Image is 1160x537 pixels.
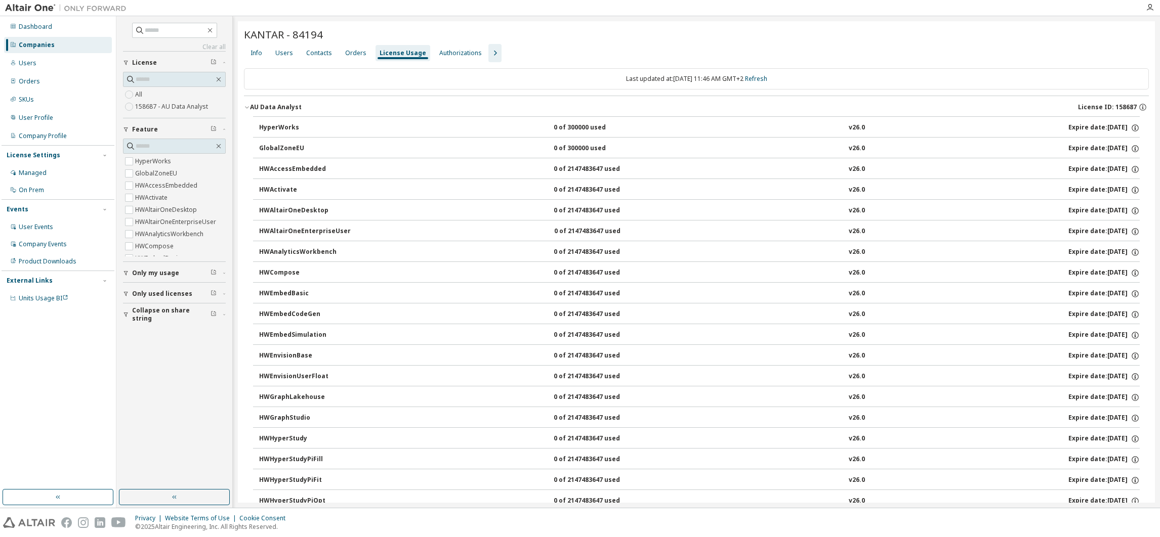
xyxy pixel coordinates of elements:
div: v26.0 [849,289,865,298]
button: Feature [123,118,226,141]
div: Last updated at: [DATE] 11:46 AM GMT+2 [244,68,1149,89]
button: GlobalZoneEU0 of 300000 usedv26.0Expire date:[DATE] [259,138,1140,160]
div: Company Events [19,240,67,248]
span: Clear filter [211,59,217,67]
div: Expire date: [DATE] [1068,372,1140,381]
button: HyperWorks0 of 300000 usedv26.0Expire date:[DATE] [259,117,1140,139]
div: HyperWorks [259,123,350,132]
button: HWAccessEmbedded0 of 2147483647 usedv26.0Expire date:[DATE] [259,158,1140,181]
div: 0 of 2147483647 used [554,414,645,423]
button: HWCompose0 of 2147483647 usedv26.0Expire date:[DATE] [259,262,1140,284]
div: Orders [345,49,366,57]
label: 158687 - AU Data Analyst [135,101,210,113]
div: 0 of 2147483647 used [554,248,645,257]
div: Dashboard [19,23,52,31]
div: Expire date: [DATE] [1068,248,1140,257]
div: HWEmbedBasic [259,289,350,298]
button: HWEnvisionUserFloat0 of 2147483647 usedv26.0Expire date:[DATE] [259,366,1140,388]
div: Website Terms of Use [165,514,239,522]
div: v26.0 [849,455,865,464]
div: v26.0 [849,310,865,319]
div: Users [275,49,293,57]
a: Refresh [745,74,767,83]
div: 0 of 300000 used [554,123,645,132]
div: v26.0 [849,248,865,257]
div: 0 of 2147483647 used [554,393,645,402]
button: HWHyperStudyPiFit0 of 2147483647 usedv26.0Expire date:[DATE] [259,469,1140,491]
div: HWAnalyticsWorkbench [259,248,350,257]
div: 0 of 2147483647 used [554,268,645,278]
label: HyperWorks [135,155,173,167]
button: HWHyperStudy0 of 2147483647 usedv26.0Expire date:[DATE] [259,428,1140,450]
div: On Prem [19,186,44,194]
div: Expire date: [DATE] [1068,331,1140,340]
div: v26.0 [849,372,865,381]
div: Authorizations [439,49,482,57]
div: HWHyperStudyPiFit [259,476,350,485]
a: Clear all [123,43,226,51]
div: Companies [19,41,55,49]
div: Expire date: [DATE] [1068,123,1140,132]
div: 0 of 2147483647 used [554,434,645,443]
div: v26.0 [849,165,865,174]
button: License [123,52,226,74]
div: Expire date: [DATE] [1068,414,1140,423]
button: Only my usage [123,262,226,284]
div: Info [251,49,262,57]
label: All [135,88,144,101]
div: License Usage [380,49,426,57]
div: v26.0 [849,268,865,278]
button: HWAltairOneDesktop0 of 2147483647 usedv26.0Expire date:[DATE] [259,200,1140,222]
button: HWAltairOneEnterpriseUser0 of 2147483647 usedv26.0Expire date:[DATE] [259,220,1140,243]
div: HWEmbedSimulation [259,331,350,340]
span: Clear filter [211,310,217,319]
img: youtube.svg [111,517,126,528]
div: HWGraphStudio [259,414,350,423]
div: v26.0 [849,123,865,132]
div: v26.0 [849,144,865,153]
label: HWAltairOneEnterpriseUser [135,216,218,228]
button: HWActivate0 of 2147483647 usedv26.0Expire date:[DATE] [259,179,1140,201]
div: License Settings [7,151,60,159]
div: HWHyperStudy [259,434,350,443]
div: HWAltairOneDesktop [259,206,350,215]
span: License ID: 158687 [1078,103,1137,111]
span: Clear filter [211,269,217,277]
div: Managed [19,169,47,177]
div: User Events [19,223,53,231]
div: 0 of 2147483647 used [554,351,645,361]
div: Expire date: [DATE] [1068,227,1140,236]
img: facebook.svg [61,517,72,528]
div: 0 of 2147483647 used [554,331,645,340]
button: HWGraphStudio0 of 2147483647 usedv26.0Expire date:[DATE] [259,407,1140,429]
div: User Profile [19,114,53,122]
div: Expire date: [DATE] [1068,351,1140,361]
div: Users [19,59,36,67]
label: HWAnalyticsWorkbench [135,228,205,240]
button: HWEmbedCodeGen0 of 2147483647 usedv26.0Expire date:[DATE] [259,303,1140,326]
div: Expire date: [DATE] [1068,497,1140,506]
div: v26.0 [849,227,865,236]
button: HWEmbedBasic0 of 2147483647 usedv26.0Expire date:[DATE] [259,283,1140,305]
div: HWCompose [259,268,350,278]
div: 0 of 2147483647 used [554,310,645,319]
div: HWHyperStudyPiOpt [259,497,350,506]
button: HWGraphLakehouse0 of 2147483647 usedv26.0Expire date:[DATE] [259,386,1140,409]
div: Expire date: [DATE] [1068,186,1140,195]
div: HWGraphLakehouse [259,393,350,402]
button: Only used licenses [123,283,226,305]
div: Orders [19,77,40,85]
div: Expire date: [DATE] [1068,393,1140,402]
div: 0 of 2147483647 used [554,206,645,215]
img: altair_logo.svg [3,517,55,528]
div: 0 of 2147483647 used [554,476,645,485]
div: v26.0 [849,186,865,195]
div: 0 of 2147483647 used [554,497,645,506]
div: 0 of 2147483647 used [554,372,645,381]
div: HWEnvisionUserFloat [259,372,350,381]
div: v26.0 [849,351,865,361]
div: Expire date: [DATE] [1068,455,1140,464]
button: HWEmbedSimulation0 of 2147483647 usedv26.0Expire date:[DATE] [259,324,1140,346]
span: Units Usage BI [19,294,68,302]
div: SKUs [19,96,34,104]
